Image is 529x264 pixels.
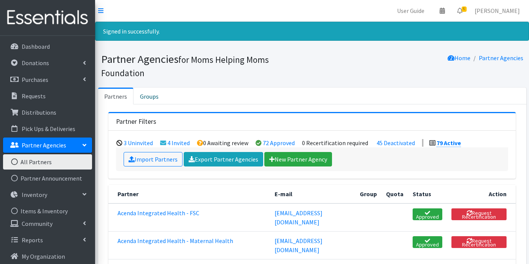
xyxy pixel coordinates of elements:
a: All Partners [3,154,92,170]
th: Status [408,185,447,203]
a: Pick Ups & Deliveries [3,121,92,136]
a: Purchases [3,72,92,87]
a: Reports [3,232,92,248]
button: Request Recertification [451,208,507,220]
a: [PERSON_NAME] [469,3,526,18]
p: Pick Ups & Deliveries [22,125,75,133]
th: Group [355,185,381,203]
p: Donations [22,59,49,67]
a: 79 Active [437,139,461,147]
li: 0 Awaiting review [197,139,248,147]
a: Items & Inventory [3,203,92,219]
a: 3 Uninvited [124,139,153,147]
a: Donations [3,55,92,70]
a: Partners [98,88,133,104]
th: Partner [108,185,270,203]
a: 6 [451,3,469,18]
a: Inventory [3,187,92,202]
a: [EMAIL_ADDRESS][DOMAIN_NAME] [275,237,322,254]
a: User Guide [391,3,431,18]
div: Signed in successfully. [95,22,529,41]
a: Groups [133,88,165,104]
a: 72 Approved [263,139,295,147]
a: Partner Agencies [479,54,523,62]
a: Requests [3,88,92,104]
a: [EMAIL_ADDRESS][DOMAIN_NAME] [275,209,322,226]
a: My Organization [3,249,92,264]
a: Partner Agencies [3,138,92,153]
span: Approved [413,236,442,248]
a: Export Partner Agencies [184,152,263,166]
th: Quota [381,185,408,203]
a: New Partner Agency [264,152,332,166]
th: E-mail [270,185,355,203]
p: Partner Agencies [22,141,66,149]
p: Dashboard [22,43,50,50]
a: 45 Deactivated [376,139,415,147]
p: Inventory [22,191,47,198]
a: Acenda Integrated Health - Maternal Health [118,237,233,245]
span: Approved [413,208,442,220]
p: Reports [22,236,43,244]
a: Partner Announcement [3,171,92,186]
p: Community [22,220,52,227]
span: 6 [462,6,467,12]
p: My Organization [22,253,65,260]
button: Request Recertification [451,236,507,248]
p: Distributions [22,109,56,116]
a: Acenda Integrated Health - FSC [118,209,199,217]
p: Purchases [22,76,48,83]
li: 0 Recertification required [302,139,368,147]
h3: Partner Filters [116,118,156,126]
small: for Moms Helping Moms Foundation [101,54,269,78]
a: Home [448,54,470,62]
a: Import Partners [124,152,183,166]
a: Dashboard [3,39,92,54]
a: Community [3,216,92,231]
a: Distributions [3,105,92,120]
h1: Partner Agencies [101,53,310,79]
img: HumanEssentials [3,5,92,30]
p: Requests [22,92,46,100]
a: 4 Invited [167,139,190,147]
th: Action [447,185,516,203]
